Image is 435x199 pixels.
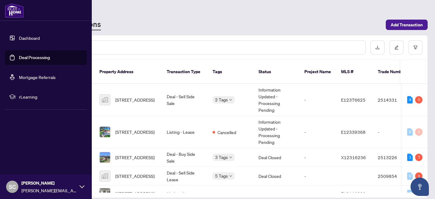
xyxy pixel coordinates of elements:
span: E12110300 [341,191,366,196]
button: edit [389,40,403,54]
span: down [229,175,232,178]
div: 5 [415,96,422,103]
span: SC [9,182,16,191]
td: Deal - Sell Side Sale [162,84,208,116]
span: [STREET_ADDRESS] [115,173,154,179]
div: 0 [415,128,422,136]
td: Deal Closed [254,167,299,186]
td: 2513226 [373,148,416,167]
span: rLearning [19,93,83,100]
span: [STREET_ADDRESS] [115,129,154,135]
td: Deal - Buy Side Sale [162,148,208,167]
td: - [299,167,336,186]
span: Cancelled [217,129,236,136]
span: edit [394,45,399,50]
img: thumbnail-img [100,127,110,137]
td: Listing - Lease [162,116,208,148]
span: download [375,45,380,50]
span: down [229,98,232,101]
img: thumbnail-img [100,171,110,181]
div: 0 [407,172,413,180]
td: Information Updated - Processing Pending [254,116,299,148]
span: Cancelled [217,190,236,197]
div: 0 [407,128,413,136]
td: - [299,148,336,167]
span: X12316236 [341,155,366,160]
th: Project Name [299,60,336,84]
td: - [373,116,416,148]
td: - [299,116,336,148]
span: [STREET_ADDRESS] [115,96,154,103]
span: Add Transaction [391,20,423,30]
button: Open asap [411,178,429,196]
td: - [299,84,336,116]
th: Transaction Type [162,60,208,84]
span: [PERSON_NAME] [21,180,76,186]
span: [STREET_ADDRESS] [115,190,154,197]
a: Dashboard [19,35,40,41]
img: thumbnail-img [100,152,110,163]
span: filter [413,45,418,50]
div: 4 [407,96,413,103]
img: thumbnail-img [100,95,110,105]
div: 1 [415,172,422,180]
td: 2509854 [373,167,416,186]
td: 2514331 [373,84,416,116]
div: 7 [415,154,422,161]
a: Mortgage Referrals [19,74,56,80]
span: [STREET_ADDRESS] [115,154,154,161]
div: 0 [407,190,413,197]
span: 3 Tags [215,154,228,161]
button: download [370,40,385,54]
button: Add Transaction [386,20,428,30]
th: Trade Number [373,60,416,84]
img: logo [5,3,24,18]
th: Tags [208,60,254,84]
span: down [229,156,232,159]
span: 5 Tags [215,172,228,179]
button: filter [408,40,422,54]
span: 2 Tags [215,96,228,103]
img: thumbnail-img [100,188,110,199]
td: Deal Closed [254,148,299,167]
th: MLS # [336,60,373,84]
div: 1 [407,154,413,161]
span: E12376625 [341,97,366,103]
th: Status [254,60,299,84]
span: E12339368 [341,129,366,135]
td: Information Updated - Processing Pending [254,84,299,116]
th: Property Address [95,60,162,84]
td: Deal - Sell Side Lease [162,167,208,186]
a: Deal Processing [19,55,50,60]
span: [PERSON_NAME][EMAIL_ADDRESS][DOMAIN_NAME] [21,187,76,194]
